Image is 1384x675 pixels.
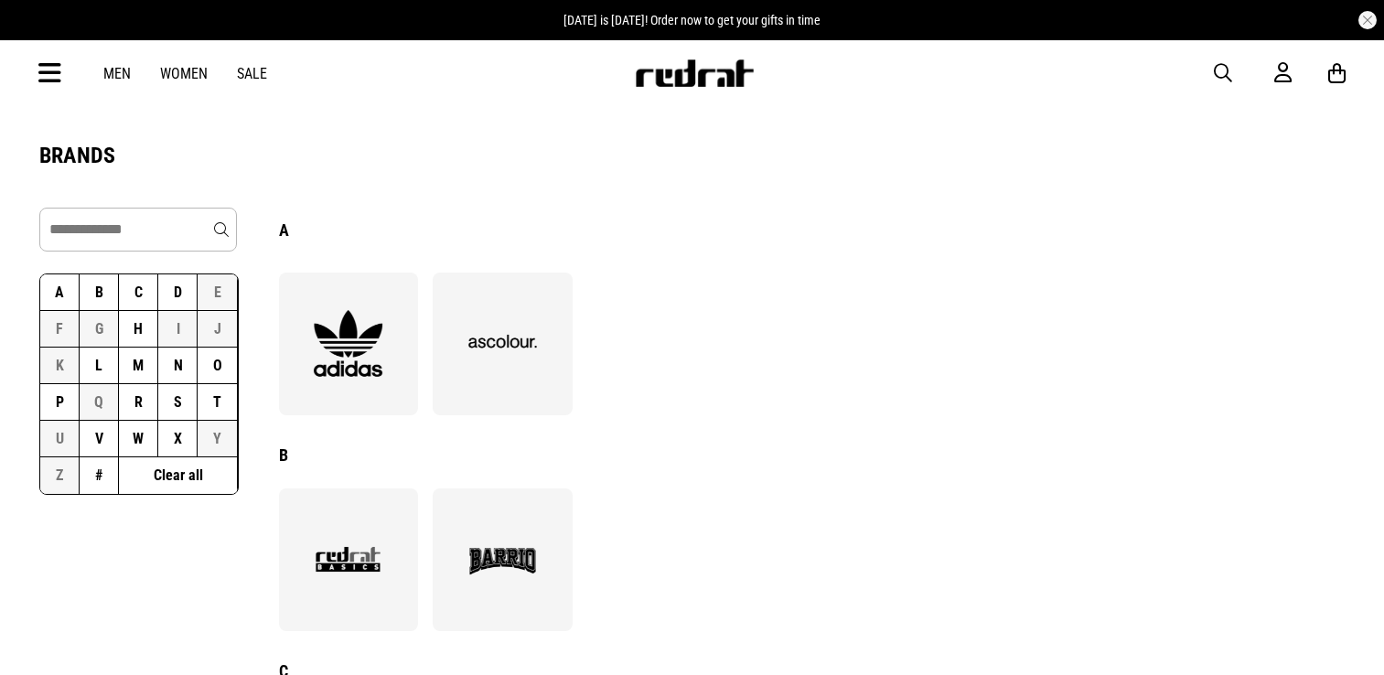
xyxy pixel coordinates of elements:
[119,311,158,348] button: H
[40,421,80,457] button: U
[119,274,158,311] button: C
[40,348,80,384] button: K
[119,348,158,384] button: M
[158,274,198,311] button: D
[453,309,553,378] img: AS Colour
[433,273,573,415] a: AS Colour
[119,384,158,421] button: R
[298,525,398,594] img: Basics by Red Rat
[158,348,198,384] button: N
[158,421,198,457] button: X
[158,311,198,348] button: I
[563,13,821,27] span: [DATE] is [DATE]! Order now to get your gifts in time
[279,488,419,631] a: Basics by Red Rat
[80,311,119,348] button: G
[39,142,1346,171] h1: BRANDS
[103,65,131,82] a: Men
[40,384,80,421] button: P
[634,59,755,87] img: Redrat logo
[80,421,119,457] button: V
[198,384,237,421] button: T
[160,65,208,82] a: Women
[198,421,237,457] button: Y
[119,457,238,494] button: Clear all
[80,384,119,421] button: Q
[279,208,1346,273] div: A
[279,273,419,415] a: adidas
[40,457,80,494] button: Z
[453,525,553,594] img: Barrio
[433,488,573,631] a: Barrio
[40,311,80,348] button: F
[40,274,80,311] button: A
[80,274,119,311] button: B
[80,348,119,384] button: L
[198,311,237,348] button: J
[279,415,1346,488] div: B
[198,348,237,384] button: O
[198,274,237,311] button: E
[80,457,119,494] button: #
[119,421,158,457] button: W
[158,384,198,421] button: S
[298,309,398,378] img: adidas
[237,65,267,82] a: Sale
